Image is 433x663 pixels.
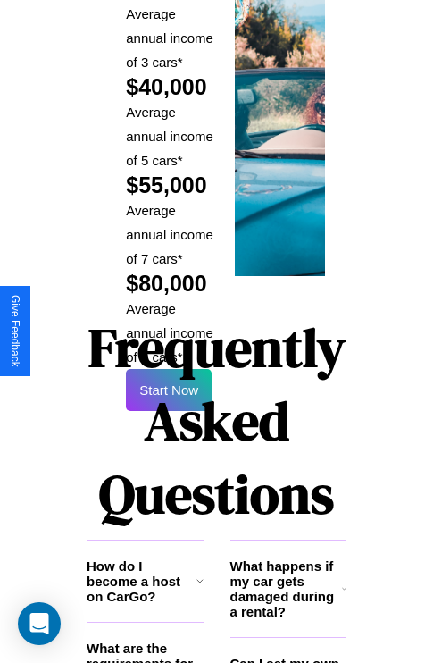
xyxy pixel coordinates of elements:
h3: What happens if my car gets damaged during a rental? [230,558,342,619]
div: Open Intercom Messenger [18,602,61,645]
p: Average annual income of 3 cars* [126,2,216,74]
h3: How do I become a host on CarGo? [87,558,196,604]
h2: $55,000 [126,172,216,198]
h2: $80,000 [126,271,216,297]
h1: Frequently Asked Questions [87,302,346,540]
h2: $40,000 [126,74,216,100]
p: Average annual income of 5 cars* [126,100,216,172]
p: Average annual income of 7 cars* [126,198,216,271]
p: Average annual income of 9 cars* [126,297,216,369]
button: Start Now [126,369,212,411]
div: Give Feedback [9,295,21,367]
